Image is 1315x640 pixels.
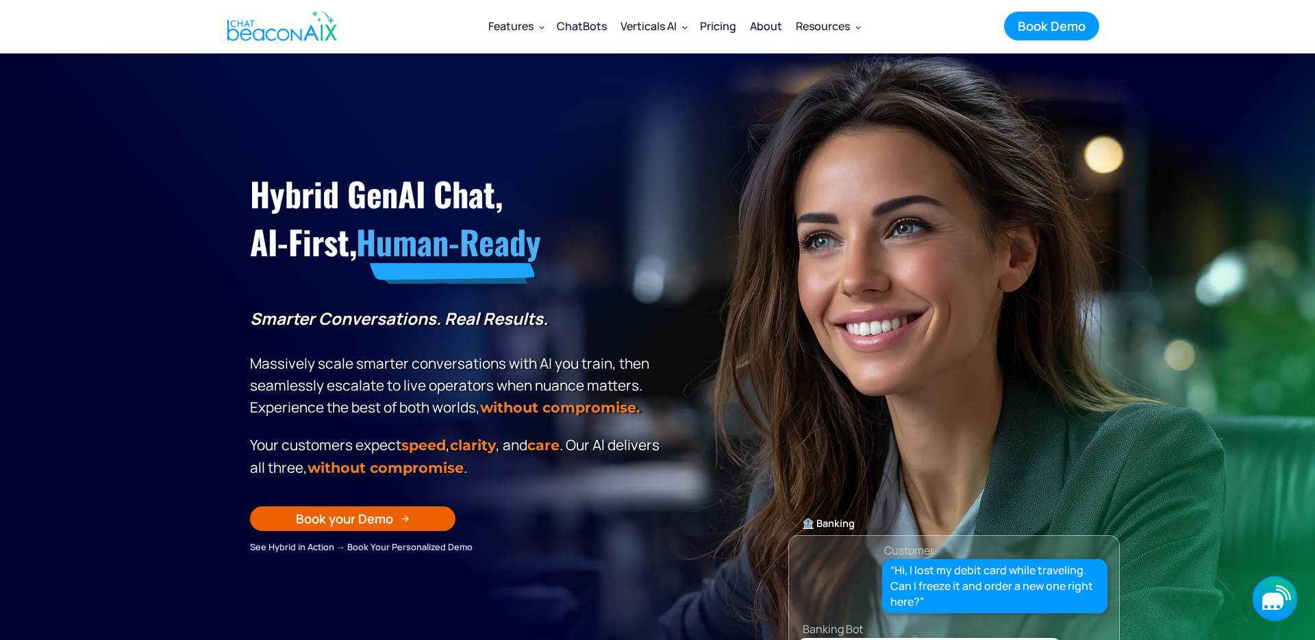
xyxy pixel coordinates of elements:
[550,8,614,44] a: ChatBots
[401,436,446,454] strong: speed
[480,399,640,416] strong: without compromise.
[890,563,1100,611] div: “Hi, I lost my debit card while traveling. Can I freeze it and order a new one right here?”
[539,24,544,29] img: Dropdown
[855,24,861,29] img: Dropdown
[1004,12,1099,40] a: Book Demo
[621,16,677,36] div: Verticals AI
[743,8,789,44] a: About
[750,16,782,36] div: About
[250,434,664,479] p: Your customers expect , , and . Our Al delivers all three, .
[789,10,866,42] div: Resources
[308,459,464,476] span: without compromise
[557,16,607,36] div: ChatBots
[789,514,1119,533] div: 🏦 Banking
[216,2,345,50] a: home
[481,10,550,42] div: Features
[250,506,455,531] a: Book your Demo
[682,24,688,29] img: Dropdown
[1018,17,1086,35] div: Book Demo
[614,10,693,42] div: Verticals AI
[700,16,736,36] div: Pricing
[401,515,410,523] img: Arrow
[250,539,664,554] div: See Hybrid in Action → Book Your Personalized Demo
[250,307,548,330] strong: Smarter Conversations. Real Results.
[250,308,664,419] p: Massively scale smarter conversations with AI you train, then seamlessly escalate to live operato...
[527,436,560,454] span: care
[250,170,664,267] h1: Hybrid GenAI Chat, AI-First,
[450,436,496,454] span: clarity
[356,217,540,266] span: Human-Ready
[488,16,534,36] div: Features
[693,8,743,44] a: Pricing
[796,16,850,36] div: Resources
[884,541,934,560] div: Customer
[296,510,393,528] div: Book your Demo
